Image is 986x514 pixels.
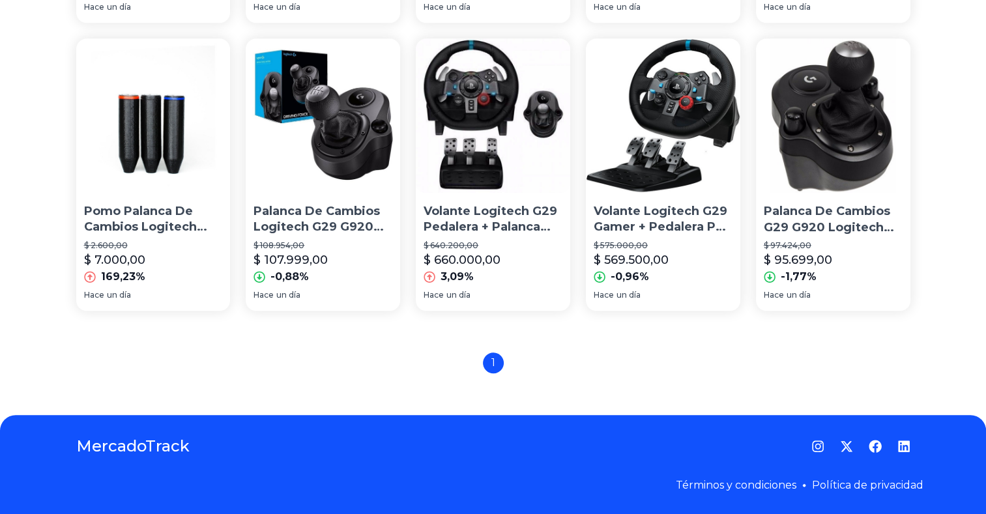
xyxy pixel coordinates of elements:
[424,290,444,300] span: Hace
[812,479,923,491] a: Política de privacidad
[869,440,882,453] a: Facebook
[616,290,641,300] span: un día
[676,479,796,491] a: Términos y condiciones
[594,240,732,251] p: $ 575.000,00
[101,269,145,285] p: 169,23%
[764,2,784,12] span: Hace
[107,290,131,300] span: un día
[246,38,400,311] a: Palanca De Cambios Logitech G29 G920 Driving Force ShifterPalanca De Cambios Logitech G29 G920 Dr...
[840,440,853,453] a: Twitter
[441,269,474,285] p: 3,09%
[781,269,817,285] p: -1,77%
[254,290,274,300] span: Hace
[611,269,649,285] p: -0,96%
[764,251,832,269] p: $ 95.699,00
[764,290,784,300] span: Hace
[84,203,223,236] p: Pomo Palanca De Cambios Logitech G25 G27 G29 G920 Blz Design
[254,203,392,236] p: Palanca De Cambios Logitech G29 G920 Driving Force Shifter
[254,240,392,251] p: $ 108.954,00
[76,38,231,311] a: Pomo Palanca De Cambios Logitech G25 G27 G29 G920 Blz DesignPomo Palanca De Cambios Logitech G25 ...
[254,251,328,269] p: $ 107.999,00
[84,251,145,269] p: $ 7.000,00
[84,240,223,251] p: $ 2.600,00
[254,2,274,12] span: Hace
[446,2,471,12] span: un día
[246,38,400,193] img: Palanca De Cambios Logitech G29 G920 Driving Force Shifter
[276,2,300,12] span: un día
[756,38,910,193] img: Palanca De Cambios G29 G920 Logitech Driving Force Shifter
[424,240,562,251] p: $ 640.200,00
[446,290,471,300] span: un día
[84,2,104,12] span: Hace
[594,251,669,269] p: $ 569.500,00
[416,38,570,311] a: Volante Logitech G29 Pedalera + Palanca G29 Ps3 Ps4 Pc Volante Logitech G29 Pedalera + Palanca G2...
[76,38,231,193] img: Pomo Palanca De Cambios Logitech G25 G27 G29 G920 Blz Design
[586,38,740,311] a: Volante Logitech G29 Gamer + Pedalera Ps3 Ps4 Pc Env GratisVolante Logitech G29 Gamer + Pedalera ...
[811,440,824,453] a: Instagram
[270,269,309,285] p: -0,88%
[594,2,614,12] span: Hace
[616,2,641,12] span: un día
[764,203,903,236] p: Palanca De Cambios G29 G920 Logitech Driving Force Shifter
[787,290,811,300] span: un día
[424,203,562,236] p: Volante Logitech G29 Pedalera + Palanca G29 Ps3 Ps4 Pc
[107,2,131,12] span: un día
[594,290,614,300] span: Hace
[424,2,444,12] span: Hace
[424,251,500,269] p: $ 660.000,00
[586,38,740,193] img: Volante Logitech G29 Gamer + Pedalera Ps3 Ps4 Pc Env Gratis
[897,440,910,453] a: LinkedIn
[276,290,300,300] span: un día
[416,38,570,193] img: Volante Logitech G29 Pedalera + Palanca G29 Ps3 Ps4 Pc
[756,38,910,311] a: Palanca De Cambios G29 G920 Logitech Driving Force ShifterPalanca De Cambios G29 G920 Logitech Dr...
[764,240,903,251] p: $ 97.424,00
[594,203,732,236] p: Volante Logitech G29 Gamer + Pedalera Ps3 Ps4 Pc Env Gratis
[76,436,190,457] a: MercadoTrack
[84,290,104,300] span: Hace
[787,2,811,12] span: un día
